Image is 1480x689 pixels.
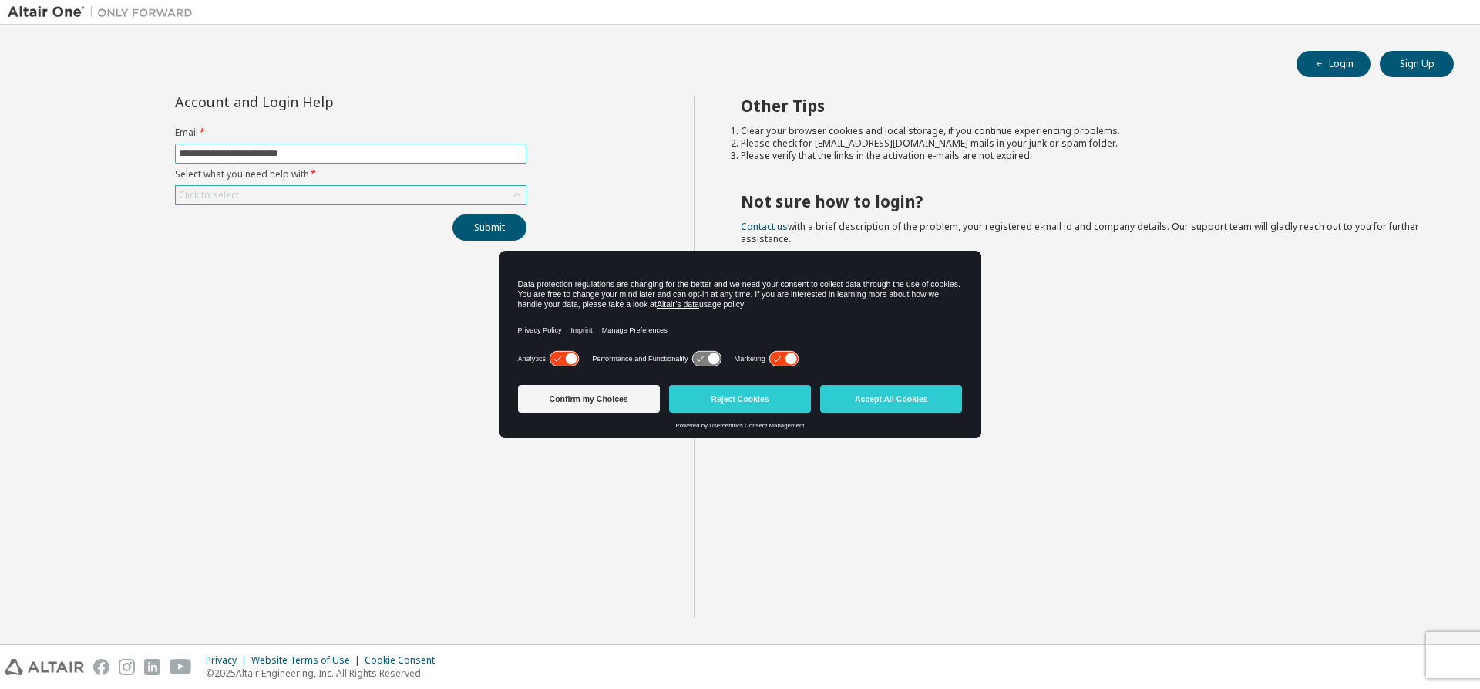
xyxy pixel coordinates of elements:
[452,214,526,241] button: Submit
[144,659,160,675] img: linkedin.svg
[179,189,239,201] div: Click to select
[365,654,444,667] div: Cookie Consent
[176,186,526,204] div: Click to select
[251,654,365,667] div: Website Terms of Use
[741,96,1427,116] h2: Other Tips
[93,659,109,675] img: facebook.svg
[206,667,444,680] p: © 2025 Altair Engineering, Inc. All Rights Reserved.
[119,659,135,675] img: instagram.svg
[206,654,251,667] div: Privacy
[175,127,526,139] label: Email
[741,220,788,233] a: Contact us
[5,659,84,675] img: altair_logo.svg
[741,191,1427,211] h2: Not sure how to login?
[8,5,200,20] img: Altair One
[741,125,1427,137] li: Clear your browser cookies and local storage, if you continue experiencing problems.
[1297,51,1371,77] button: Login
[741,150,1427,162] li: Please verify that the links in the activation e-mails are not expired.
[175,96,456,108] div: Account and Login Help
[175,168,526,181] label: Select what you need help with
[741,220,1419,245] span: with a brief description of the problem, your registered e-mail id and company details. Our suppo...
[1380,51,1454,77] button: Sign Up
[170,659,192,675] img: youtube.svg
[741,137,1427,150] li: Please check for [EMAIL_ADDRESS][DOMAIN_NAME] mails in your junk or spam folder.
